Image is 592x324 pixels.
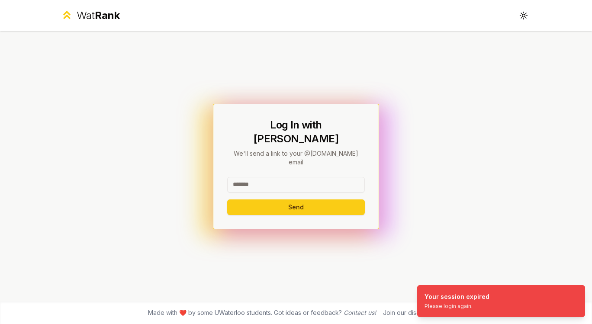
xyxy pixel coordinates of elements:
[227,149,365,167] p: We'll send a link to your @[DOMAIN_NAME] email
[383,308,431,317] div: Join our discord!
[344,309,376,316] a: Contact us!
[95,9,120,22] span: Rank
[77,9,120,22] div: Wat
[148,308,376,317] span: Made with ❤️ by some UWaterloo students. Got ideas or feedback?
[227,199,365,215] button: Send
[227,118,365,146] h1: Log In with [PERSON_NAME]
[61,9,120,22] a: WatRank
[425,303,489,310] div: Please login again.
[425,292,489,301] div: Your session expired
